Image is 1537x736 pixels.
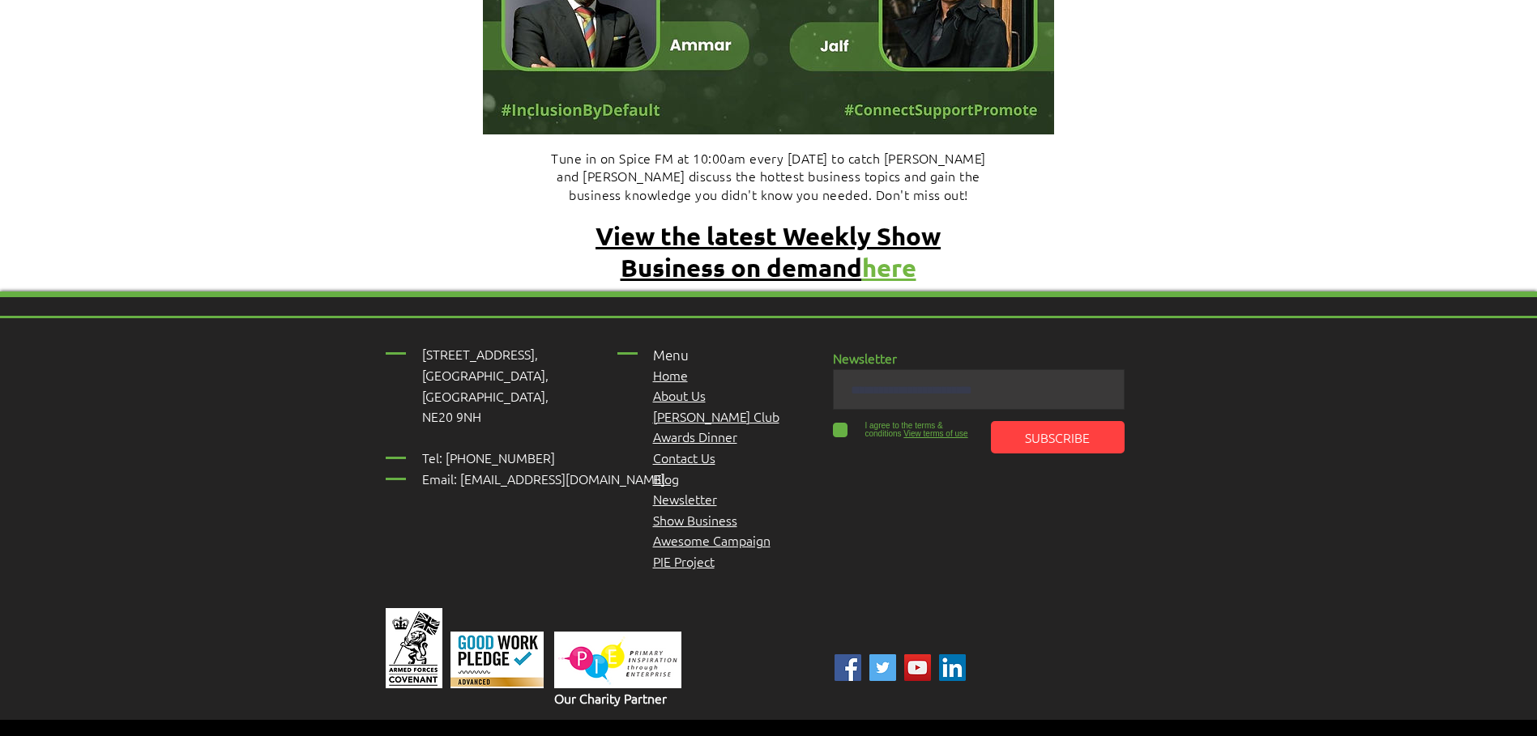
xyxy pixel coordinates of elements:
span: [GEOGRAPHIC_DATA], [422,366,549,384]
span: I agree to the terms & conditions [865,421,943,438]
img: YouTube [904,654,931,681]
a: [PERSON_NAME] Club [653,407,779,425]
img: ABC [869,654,896,681]
a: Show Business [653,511,737,529]
a: Awards Dinner [653,428,737,445]
span: [STREET_ADDRESS], [422,345,538,363]
span: View terms of use [903,429,967,438]
a: Contact Us [653,449,715,466]
button: SUBSCRIBE [991,421,1125,453]
span: Menu [653,346,689,364]
span: [GEOGRAPHIC_DATA], [422,387,549,405]
img: Linked In [939,654,966,681]
span: Tune in on Spice FM at 10:00am every [DATE] to catch [PERSON_NAME] and [PERSON_NAME] discuss the ... [551,149,986,203]
span: Newsletter [833,349,897,367]
span: Awesome Campaign [653,531,771,549]
span: NE20 9NH [422,407,481,425]
span: SUBSCRIBE [1025,428,1090,446]
img: ABC [835,654,861,681]
a: PIE Project [653,552,715,570]
span: Our Charity Partner [554,689,667,707]
a: About Us [653,386,706,404]
span: View the latest Weekly Show Business on demand [596,220,941,283]
a: Blog [653,470,679,487]
a: View terms of use [902,429,968,438]
ul: Social Bar [835,654,966,681]
a: Newsletter [653,490,717,508]
a: View the latest Weekly Show Business on demandhere [596,220,941,283]
span: Tel: [PHONE_NUMBER] Email: [EMAIL_ADDRESS][DOMAIN_NAME] [422,449,665,487]
span: here [862,252,916,283]
a: Home [653,366,688,384]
